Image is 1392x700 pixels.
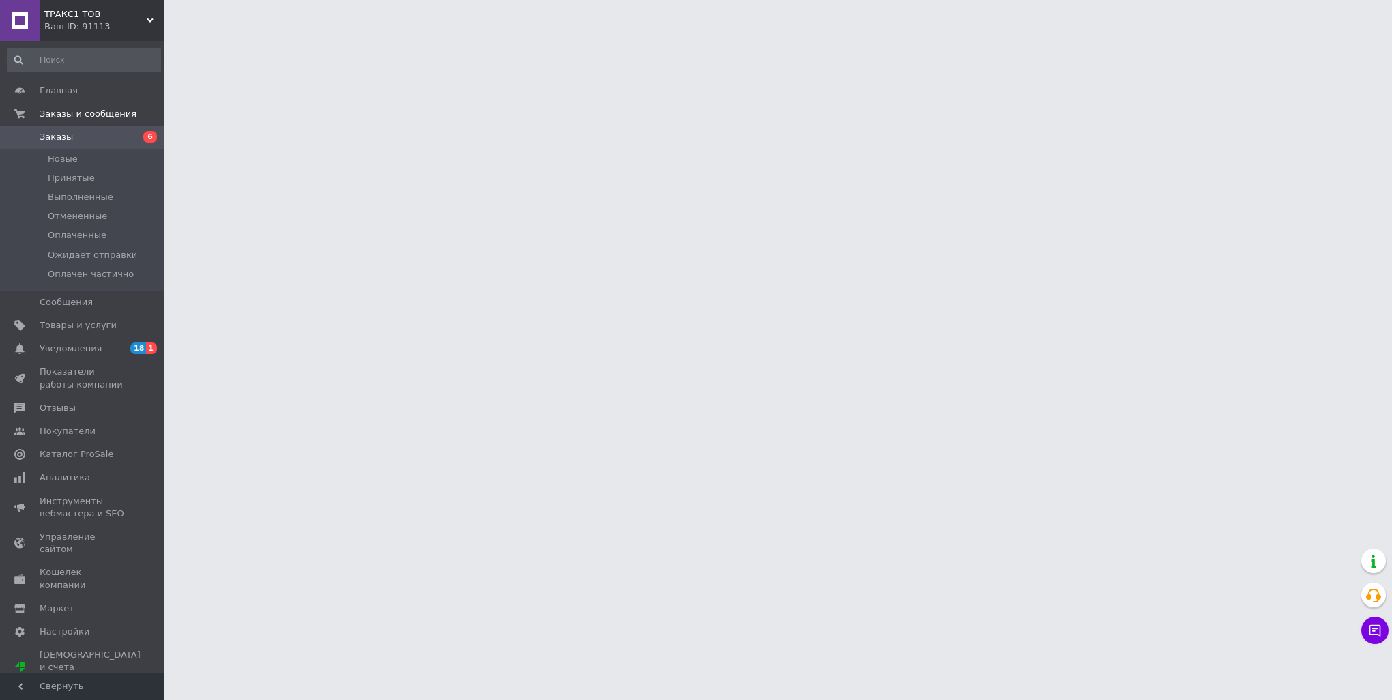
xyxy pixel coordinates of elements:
span: Показатели работы компании [40,366,126,390]
span: Отзывы [40,402,76,414]
span: Управление сайтом [40,531,126,555]
span: Маркет [40,602,74,615]
span: Оплачен частично [48,268,134,280]
span: Товары и услуги [40,319,117,332]
span: Инструменты вебмастера и SEO [40,495,126,520]
span: 6 [143,131,157,143]
span: Заказы [40,131,73,143]
span: 1 [146,342,157,354]
span: Кошелек компании [40,566,126,591]
span: Новые [48,153,78,165]
span: Отмененные [48,210,107,222]
span: Сообщения [40,296,93,308]
span: Главная [40,85,78,97]
span: ТРАКС1 ТОВ [44,8,147,20]
span: Оплаченные [48,229,106,242]
button: Чат с покупателем [1361,617,1389,644]
span: [DEMOGRAPHIC_DATA] и счета [40,649,141,686]
span: Покупатели [40,425,96,437]
span: 18 [130,342,146,354]
span: Выполненные [48,191,113,203]
span: Принятые [48,172,95,184]
span: Заказы и сообщения [40,108,136,120]
span: Настройки [40,626,89,638]
span: Каталог ProSale [40,448,113,461]
span: Ожидает отправки [48,249,137,261]
div: Ваш ID: 91113 [44,20,164,33]
span: Уведомления [40,342,102,355]
span: Аналитика [40,471,90,484]
input: Поиск [7,48,161,72]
